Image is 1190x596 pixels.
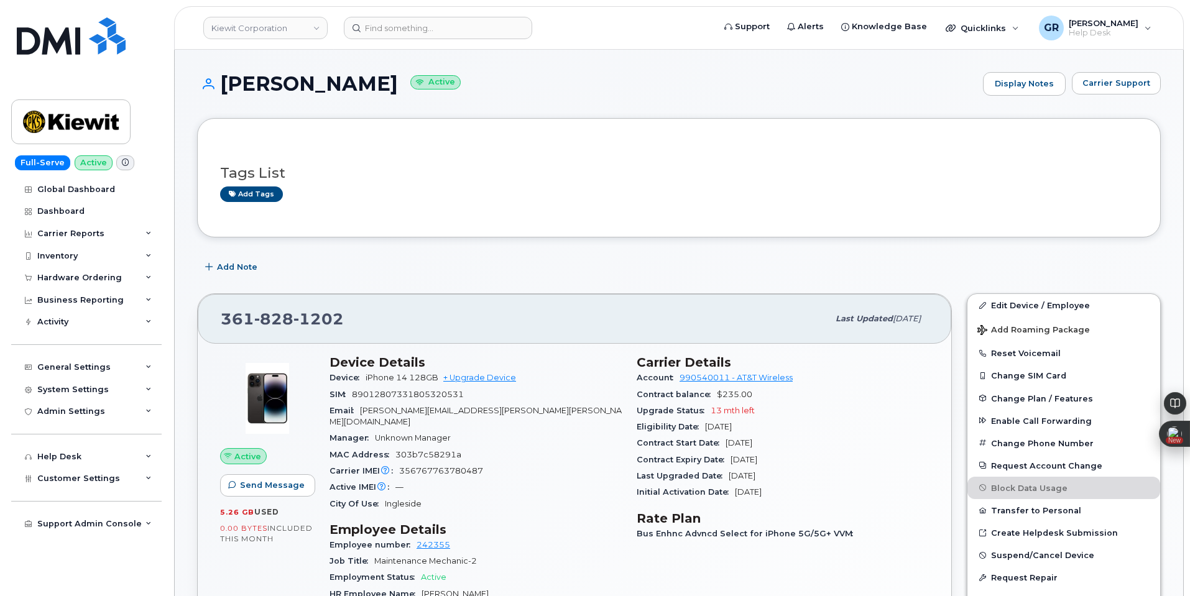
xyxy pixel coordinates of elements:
a: Display Notes [983,72,1066,96]
a: 990540011 - AT&T Wireless [680,373,793,382]
span: Last Upgraded Date [637,471,729,480]
h3: Employee Details [330,522,622,537]
span: 13 mth left [711,406,755,415]
span: Contract balance [637,390,717,399]
a: + Upgrade Device [443,373,516,382]
button: Reset Voicemail [967,342,1160,364]
span: Manager [330,433,375,442]
span: Last updated [836,314,893,323]
span: Carrier Support [1082,77,1150,89]
span: Eligibility Date [637,422,705,431]
span: Employee number [330,540,417,549]
span: Bus Enhnc Advncd Select for iPhone 5G/5G+ VVM [637,529,859,538]
span: Device [330,373,366,382]
button: Transfer to Personal [967,499,1160,521]
span: [DATE] [726,438,752,447]
button: Add Roaming Package [967,316,1160,342]
span: 828 [254,309,293,328]
span: Maintenance Mechanic-2 [374,556,477,566]
button: Change SIM Card [967,364,1160,387]
span: Change Plan / Features [991,393,1093,403]
span: 89012807331805320531 [352,390,464,399]
span: Upgrade Status [637,406,711,415]
span: Add Roaming Package [977,325,1090,337]
button: Change Phone Number [967,432,1160,454]
span: Unknown Manager [375,433,451,442]
small: Active [410,75,461,89]
span: Employment Status [330,572,421,582]
button: Request Account Change [967,454,1160,477]
span: Active [421,572,446,582]
span: Contract Start Date [637,438,726,447]
button: Suspend/Cancel Device [967,544,1160,566]
span: 1202 [293,309,344,328]
h3: Carrier Details [637,355,929,370]
span: 356767763780487 [399,466,483,475]
h3: Rate Plan [637,511,929,526]
h3: Tags List [220,165,1138,181]
span: MAC Address [330,450,395,459]
span: Contract Expiry Date [637,455,731,464]
span: [DATE] [735,487,762,497]
span: — [395,482,404,492]
a: Edit Device / Employee [967,294,1160,316]
button: Block Data Usage [967,477,1160,499]
iframe: Messenger Launcher [1136,542,1181,587]
span: [PERSON_NAME][EMAIL_ADDRESS][PERSON_NAME][PERSON_NAME][DOMAIN_NAME] [330,406,622,426]
span: Add Note [217,261,257,273]
span: Account [637,373,680,382]
span: 361 [221,309,344,328]
span: Active IMEI [330,482,395,492]
a: Create Helpdesk Submission [967,521,1160,544]
span: SIM [330,390,352,399]
button: Enable Call Forwarding [967,410,1160,432]
span: used [254,507,279,516]
span: Suspend/Cancel Device [991,551,1094,560]
span: Ingleside [385,499,422,508]
a: 242355 [417,540,450,549]
span: City Of Use [330,499,385,508]
button: Add Note [197,256,268,278]
span: 303b7c58291a [395,450,461,459]
span: Job Title [330,556,374,566]
span: Send Message [240,479,305,491]
span: Initial Activation Date [637,487,735,497]
h3: Device Details [330,355,622,370]
span: Enable Call Forwarding [991,416,1092,425]
span: [DATE] [705,422,732,431]
span: 5.26 GB [220,508,254,516]
span: [DATE] [731,455,757,464]
span: $235.00 [717,390,752,399]
span: iPhone 14 128GB [366,373,438,382]
button: Change Plan / Features [967,387,1160,410]
button: Send Message [220,474,315,497]
button: Carrier Support [1072,72,1161,94]
span: Active [234,451,261,462]
span: Carrier IMEI [330,466,399,475]
span: [DATE] [893,314,921,323]
h1: [PERSON_NAME] [197,73,977,94]
span: [DATE] [729,471,755,480]
button: Request Repair [967,566,1160,589]
img: image20231002-3703462-njx0qo.jpeg [230,361,305,436]
a: Add tags [220,186,283,202]
span: Email [330,406,360,415]
span: 0.00 Bytes [220,524,267,533]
